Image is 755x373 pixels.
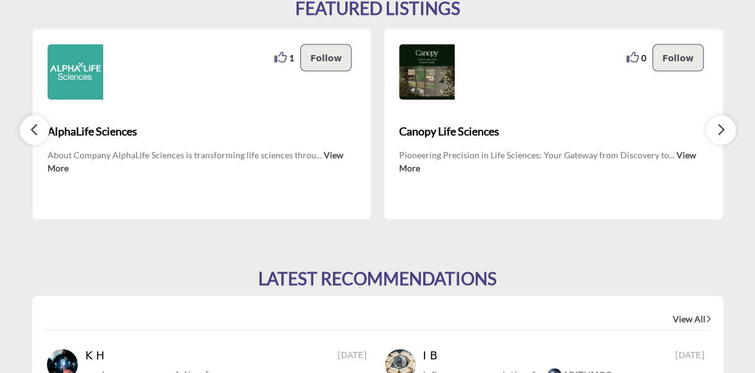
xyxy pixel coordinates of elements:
span: 1 [289,51,294,64]
span: [DATE] [675,349,708,362]
h5: K H [85,349,106,362]
p: Follow [310,51,342,64]
a: View All [673,313,711,325]
img: Canopy Life Sciences [399,44,455,100]
span: 0 [641,51,646,64]
span: Canopy Life Sciences [399,123,708,140]
a: AlphaLife Sciences [48,114,356,148]
a: Canopy Life Sciences [399,114,708,148]
p: Follow [662,51,694,64]
span: [DATE] [337,349,370,362]
span: ... [669,150,675,160]
button: Follow [300,44,352,71]
span: ... [316,150,322,160]
h2: LATEST RECOMMENDATIONS [258,268,497,289]
p: Pioneering Precision in Life Sciences: Your Gateway from Discovery to [399,148,708,173]
span: AlphaLife Sciences [48,123,356,140]
h5: I B [423,349,444,362]
p: About Company AlphaLife Sciences is transforming life sciences throu [48,148,356,173]
img: AlphaLife Sciences [48,44,103,100]
button: Follow [652,44,704,71]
